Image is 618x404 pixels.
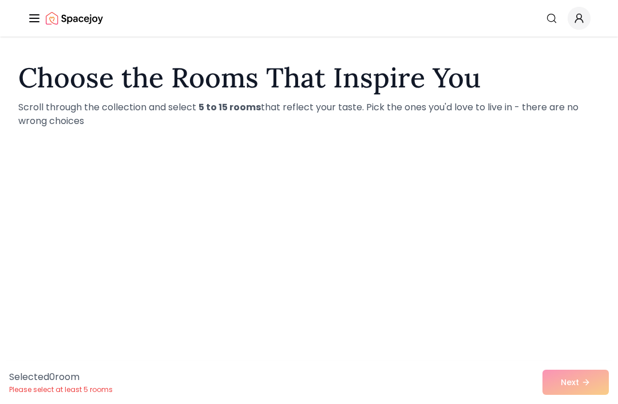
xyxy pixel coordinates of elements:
p: Selected 0 room [9,370,113,384]
a: Spacejoy [46,7,103,30]
img: Spacejoy Logo [46,7,103,30]
p: Scroll through the collection and select that reflect your taste. Pick the ones you'd love to liv... [18,101,600,128]
h1: Choose the Rooms That Inspire You [18,64,600,91]
strong: 5 to 15 rooms [199,101,261,114]
p: Please select at least 5 rooms [9,385,113,394]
